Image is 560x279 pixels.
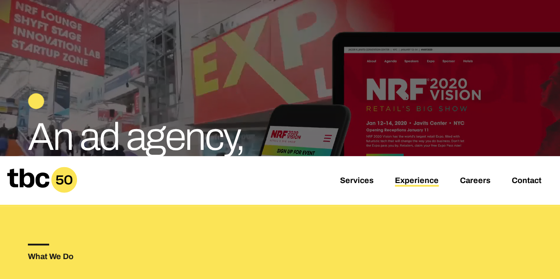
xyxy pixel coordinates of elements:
[7,187,77,196] a: Home
[460,176,490,187] a: Careers
[395,176,439,187] a: Experience
[340,176,374,187] a: Services
[512,176,541,187] a: Contact
[28,116,244,158] span: An ad agency,
[28,252,280,260] h5: What We Do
